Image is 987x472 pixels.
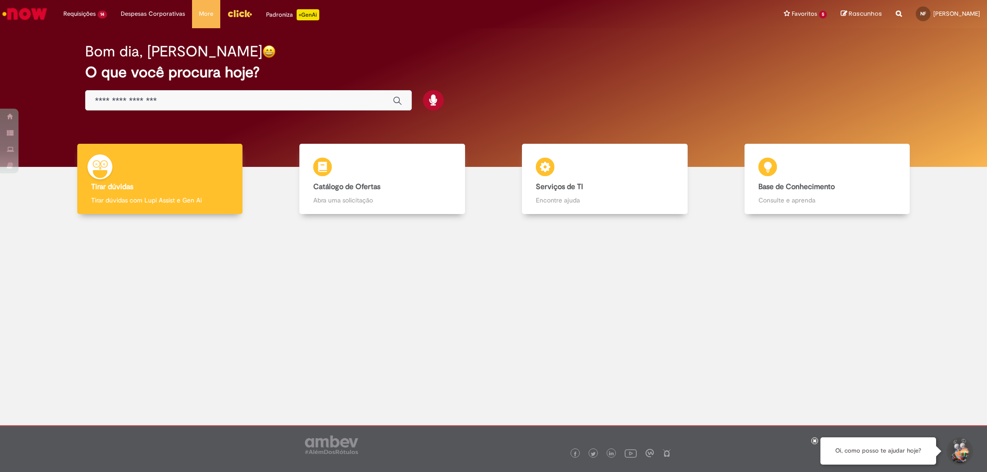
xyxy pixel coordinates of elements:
div: Oi, como posso te ajudar hoje? [820,437,936,465]
img: logo_footer_ambev_rotulo_gray.png [305,435,358,454]
img: logo_footer_facebook.png [573,452,577,456]
img: logo_footer_naosei.png [663,449,671,457]
a: Catálogo de Ofertas Abra uma solicitação [271,144,494,215]
p: Abra uma solicitação [313,196,451,205]
img: logo_footer_youtube.png [625,447,637,459]
p: Consulte e aprenda [758,196,896,205]
a: Tirar dúvidas Tirar dúvidas com Lupi Assist e Gen Ai [49,144,271,215]
span: Favoritos [792,9,817,18]
span: NF [920,11,926,17]
span: More [199,9,213,18]
img: logo_footer_twitter.png [591,452,596,456]
button: Iniciar Conversa de Suporte [945,437,973,465]
span: Requisições [63,9,96,18]
span: 5 [819,11,827,18]
a: Rascunhos [841,10,882,18]
b: Serviços de TI [536,182,583,191]
p: Tirar dúvidas com Lupi Assist e Gen Ai [91,196,229,205]
span: Despesas Corporativas [121,9,185,18]
img: happy-face.png [262,45,276,58]
img: ServiceNow [1,5,49,23]
b: Catálogo de Ofertas [313,182,380,191]
span: Rascunhos [849,9,882,18]
a: Serviços de TI Encontre ajuda [494,144,716,215]
div: Padroniza [266,9,319,20]
img: click_logo_yellow_360x200.png [227,6,252,20]
b: Tirar dúvidas [91,182,133,191]
img: logo_footer_linkedin.png [609,451,614,457]
span: 14 [98,11,107,18]
a: Base de Conhecimento Consulte e aprenda [716,144,938,215]
img: logo_footer_workplace.png [646,449,654,457]
b: Base de Conhecimento [758,182,835,191]
span: [PERSON_NAME] [933,10,980,18]
p: Encontre ajuda [536,196,673,205]
h2: Bom dia, [PERSON_NAME] [85,43,262,60]
h2: O que você procura hoje? [85,64,901,80]
p: +GenAi [297,9,319,20]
